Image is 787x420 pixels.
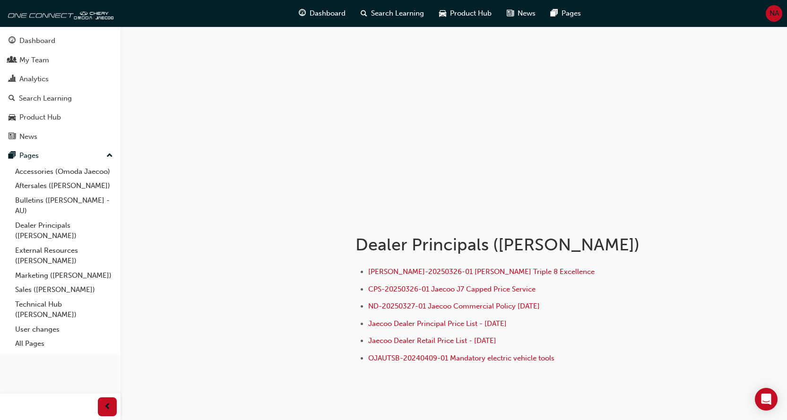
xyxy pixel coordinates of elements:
[9,113,16,122] span: car-icon
[5,4,113,23] img: oneconnect
[310,8,346,19] span: Dashboard
[11,322,117,337] a: User changes
[11,268,117,283] a: Marketing ([PERSON_NAME])
[4,147,117,164] button: Pages
[19,131,37,142] div: News
[4,128,117,146] a: News
[4,109,117,126] a: Product Hub
[9,133,16,141] span: news-icon
[371,8,424,19] span: Search Learning
[551,8,558,19] span: pages-icon
[562,8,581,19] span: Pages
[9,56,16,65] span: people-icon
[368,319,507,328] a: Jaecoo Dealer Principal Price List - [DATE]
[106,150,113,162] span: up-icon
[361,8,367,19] span: search-icon
[518,8,536,19] span: News
[368,354,554,362] a: OJAUTSB-20240409-01 Mandatory electric vehicle tools
[499,4,543,23] a: news-iconNews
[4,30,117,147] button: DashboardMy TeamAnalyticsSearch LearningProduct HubNews
[766,5,782,22] button: NA
[11,243,117,268] a: External Resources ([PERSON_NAME])
[11,283,117,297] a: Sales ([PERSON_NAME])
[9,152,16,160] span: pages-icon
[299,8,306,19] span: guage-icon
[4,51,117,69] a: My Team
[19,74,49,85] div: Analytics
[543,4,588,23] a: pages-iconPages
[11,179,117,193] a: Aftersales ([PERSON_NAME])
[450,8,492,19] span: Product Hub
[368,336,496,345] a: Jaecoo Dealer Retail Price List - [DATE]
[11,297,117,322] a: Technical Hub ([PERSON_NAME])
[19,150,39,161] div: Pages
[19,112,61,123] div: Product Hub
[507,8,514,19] span: news-icon
[11,218,117,243] a: Dealer Principals ([PERSON_NAME])
[755,388,778,411] div: Open Intercom Messenger
[439,8,446,19] span: car-icon
[4,90,117,107] a: Search Learning
[353,4,432,23] a: search-iconSearch Learning
[4,32,117,50] a: Dashboard
[368,285,536,293] a: CPS-20250326-01 Jaecoo J7 Capped Price Service
[19,55,49,66] div: My Team
[104,401,111,413] span: prev-icon
[19,35,55,46] div: Dashboard
[19,93,72,104] div: Search Learning
[11,336,117,351] a: All Pages
[11,193,117,218] a: Bulletins ([PERSON_NAME] - AU)
[9,94,15,103] span: search-icon
[291,4,353,23] a: guage-iconDashboard
[11,164,117,179] a: Accessories (Omoda Jaecoo)
[4,70,117,88] a: Analytics
[770,8,779,19] span: NA
[368,267,595,276] a: [PERSON_NAME]-20250326-01 [PERSON_NAME] Triple 8 Excellence
[432,4,499,23] a: car-iconProduct Hub
[368,302,540,310] a: ND-20250327-01 Jaecoo Commercial Policy [DATE]
[9,75,16,84] span: chart-icon
[355,234,666,255] h1: Dealer Principals ([PERSON_NAME])
[9,37,16,45] span: guage-icon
